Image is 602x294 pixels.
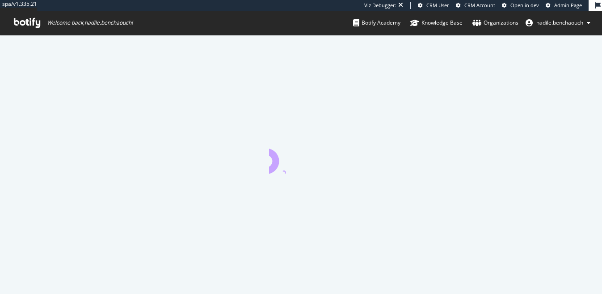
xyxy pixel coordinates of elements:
a: Botify Academy [353,11,400,35]
span: Welcome back, hadile.benchaouch ! [47,19,133,26]
div: Viz Debugger: [364,2,396,9]
span: CRM Account [464,2,495,9]
span: CRM User [426,2,449,9]
div: Organizations [472,18,518,27]
span: Open in dev [510,2,539,9]
button: hadile.benchaouch [518,16,598,30]
a: Open in dev [502,2,539,9]
a: CRM Account [456,2,495,9]
a: Knowledge Base [410,11,463,35]
div: animation [269,141,333,174]
a: CRM User [418,2,449,9]
a: Organizations [472,11,518,35]
span: Admin Page [554,2,582,9]
div: Knowledge Base [410,18,463,27]
a: Admin Page [546,2,582,9]
div: Botify Academy [353,18,400,27]
span: hadile.benchaouch [536,19,583,26]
